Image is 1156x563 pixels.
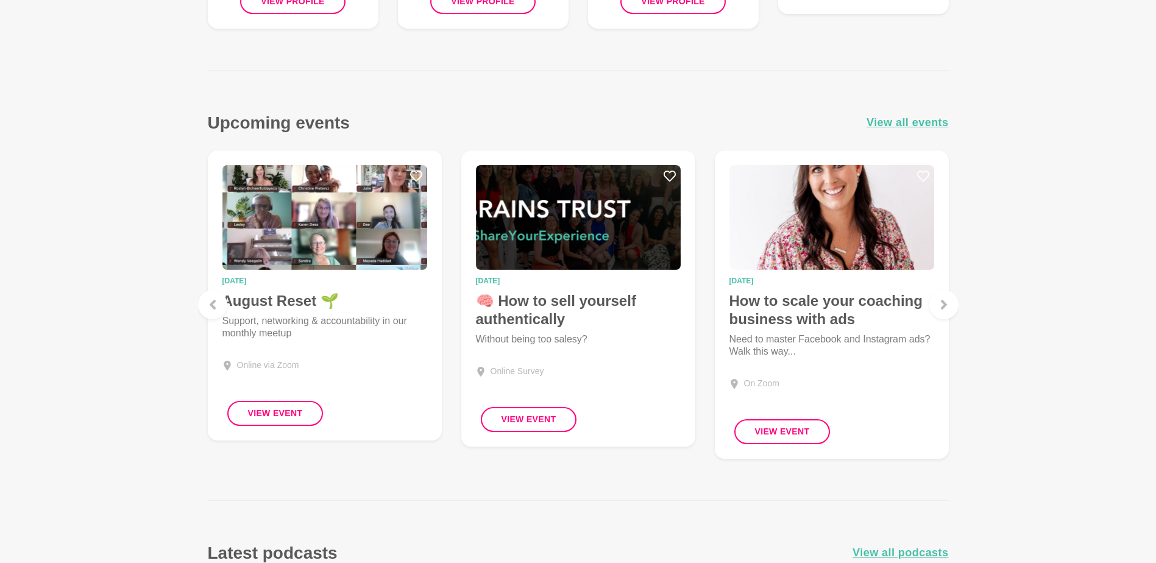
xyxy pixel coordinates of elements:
h4: How to scale your coaching business with ads [729,292,934,328]
a: How to scale your coaching business with ads[DATE]How to scale your coaching business with adsNee... [715,150,949,459]
button: View Event [481,407,577,432]
p: Need to master Facebook and Instagram ads? Walk this way... [729,333,934,358]
p: Without being too salesy? [476,333,681,345]
a: 🧠 How to sell yourself authentically[DATE]🧠 How to sell yourself authenticallyWithout being too s... [461,150,695,447]
img: August Reset 🌱 [222,165,427,270]
img: 🧠 How to sell yourself authentically [476,165,681,270]
div: Online via Zoom [237,359,299,372]
time: [DATE] [222,277,427,285]
a: View all podcasts [853,544,948,562]
a: August Reset 🌱[DATE]August Reset 🌱Support, networking & accountability in our monthly meetupOnlin... [208,150,442,441]
button: View Event [734,419,831,444]
time: [DATE] [476,277,681,285]
div: On Zoom [744,377,779,390]
div: Online Survey [491,365,544,378]
h4: 🧠 How to sell yourself authentically [476,292,681,328]
h4: August Reset 🌱 [222,292,427,310]
time: [DATE] [729,277,934,285]
img: How to scale your coaching business with ads [729,165,934,270]
button: View Event [227,401,324,426]
a: View all events [867,114,949,132]
h3: Upcoming events [208,112,350,133]
p: Support, networking & accountability in our monthly meetup [222,315,427,339]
